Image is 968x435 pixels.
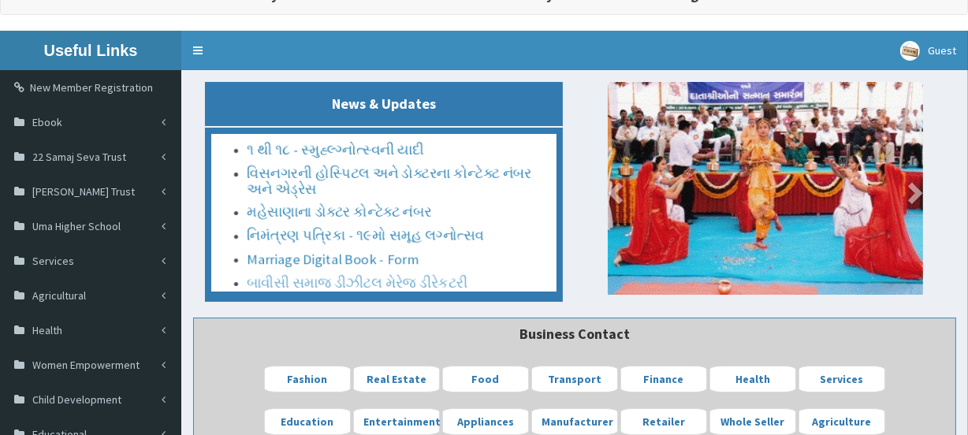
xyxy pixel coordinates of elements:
b: News & Updates [332,95,436,113]
a: Real Estate [353,366,440,392]
b: Health [735,372,770,386]
a: Transport [531,366,618,392]
span: 22 Samaj Seva Trust [32,150,126,164]
b: Education [281,415,334,429]
a: મહેસાણાના ડોક્ટર કોન્ટેક્ટ નંબર [247,200,431,218]
a: Entertainment [353,408,440,435]
a: Manufacturer [531,408,618,435]
a: ૧ થી ૧૮ - સ્મુહ્લ્ગ્નોત્સ્વની યાદી [247,138,424,156]
b: Finance [644,372,684,386]
span: Health [32,323,62,337]
b: Services [821,372,864,386]
span: Guest [928,43,956,58]
a: વિસનગરની હોસ્પિટલ અને ડોક્ટરના કોન્ટેક્ટ નંબર અને એડ્રેસ [247,162,531,195]
a: Whole Seller [709,408,796,435]
a: Fashion [264,366,351,392]
span: Child Development [32,392,121,407]
b: Business Contact [519,325,630,343]
img: User Image [900,41,920,61]
b: Appliances [457,415,514,429]
span: Services [32,254,74,268]
span: Agricultural [32,288,86,303]
b: Retailer [642,415,685,429]
b: Manufacturer [542,415,613,429]
a: Marriage Digital Book - Form [247,247,419,266]
a: Health [709,366,796,392]
img: image [608,82,923,303]
b: Transport [548,372,601,386]
a: Appliances [442,408,529,435]
b: Real Estate [367,372,426,386]
b: Whole Seller [721,415,785,429]
span: Uma Higher School [32,219,121,233]
a: Retailer [620,408,707,435]
b: Useful Links [44,42,138,59]
a: Finance [620,366,707,392]
a: નિમંત્રણ પત્રિકા - ૧૯મો સમૂહ લગ્નોત્સવ [247,224,484,242]
a: Agriculture [799,408,885,435]
a: બાવીસી સમાજ ડીઝીટલ મેરેજ ડીરેકટરી [247,271,467,289]
b: Entertainment [363,415,441,429]
b: Fashion [288,372,328,386]
span: Women Empowerment [32,358,140,372]
a: Services [799,366,885,392]
span: [PERSON_NAME] Trust [32,184,135,199]
a: Education [264,408,351,435]
span: Ebook [32,115,62,129]
b: Food [472,372,500,386]
a: Guest [888,31,968,70]
a: Food [442,366,529,392]
b: Agriculture [813,415,872,429]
